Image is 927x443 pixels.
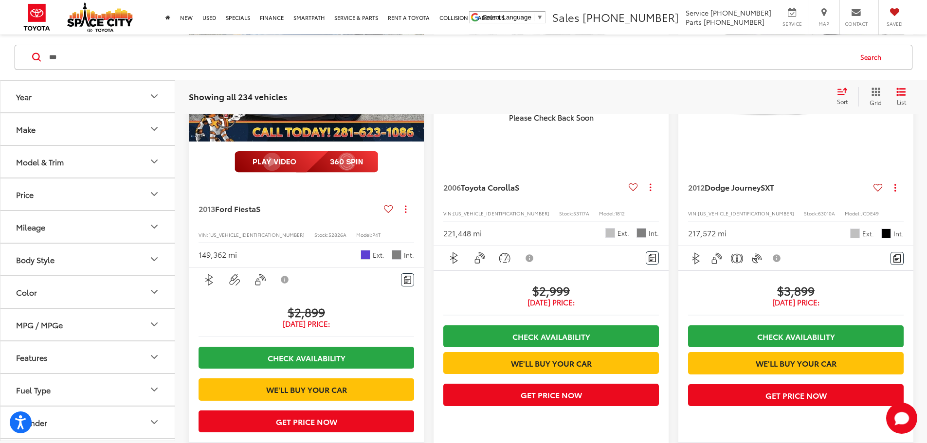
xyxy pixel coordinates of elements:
span: 2012 [688,181,705,193]
span: VIN: [443,210,453,217]
span: Stock: [314,231,328,238]
span: dropdown dots [894,184,896,192]
button: Get Price Now [199,410,414,432]
div: 221,448 mi [443,228,482,239]
span: Model: [356,231,372,238]
span: dropdown dots [405,205,406,213]
span: $3,899 [688,283,904,298]
span: List [896,97,906,106]
button: MakeMake [0,113,176,144]
button: MileageMileage [0,211,176,242]
button: CylinderCylinder [0,406,176,438]
span: [DATE] Price: [688,298,904,307]
div: 149,362 mi [199,249,237,260]
button: YearYear [0,80,176,112]
span: ▼ [537,14,543,21]
svg: Start Chat [886,403,917,434]
div: Price [148,188,160,200]
span: Dark Charcoal [636,228,646,238]
img: Keyless Entry [710,252,723,265]
span: Select Language [483,14,531,21]
span: dropdown dots [650,183,651,191]
button: Select sort value [832,87,858,106]
span: 2006 [443,181,461,193]
img: Bluetooth® [448,252,460,264]
span: [DATE] Price: [443,298,659,307]
span: S [515,181,519,193]
a: Check Availability [199,347,414,369]
button: PricePrice [0,178,176,210]
a: We'll Buy Your Car [443,352,659,374]
button: Search [851,45,895,69]
span: 52826A [328,231,346,238]
span: Stock: [804,210,818,217]
span: VIN: [199,231,208,238]
span: Service [781,20,803,27]
img: Cruise Control [499,252,511,264]
span: 63010A [818,210,835,217]
a: We'll Buy Your Car [688,352,904,374]
span: Int. [649,229,659,238]
button: MPG / MPGeMPG / MPGe [0,308,176,340]
div: Price [16,189,34,198]
span: Silver Streak Mica [605,228,615,238]
button: Comments [401,273,414,286]
button: View Disclaimer [274,269,296,290]
button: Actions [397,200,414,217]
span: 1812 [615,210,625,217]
div: Mileage [148,221,160,232]
div: Fuel Type [16,385,51,394]
span: $2,999 [443,283,659,298]
span: Sales [552,9,580,25]
div: Body Style [16,254,55,264]
span: P4T [372,231,381,238]
div: Mileage [16,222,45,231]
button: Body StyleBody Style [0,243,176,275]
div: 217,572 mi [688,228,727,239]
button: Fuel TypeFuel Type [0,373,176,405]
div: Color [16,287,37,296]
span: Int. [404,250,414,260]
div: Color [148,286,160,298]
div: Make [148,123,160,135]
img: Emergency Brake Assist [731,252,743,265]
span: [US_VEHICLE_IDENTIFICATION_NUMBER] [208,231,305,238]
div: Make [16,124,36,133]
span: [PHONE_NUMBER] [582,9,679,25]
span: Model: [845,210,861,217]
span: [US_VEHICLE_IDENTIFICATION_NUMBER] [453,210,549,217]
span: Ford Fiesta [215,203,256,214]
span: Parts [686,17,702,27]
span: Gray [392,250,401,260]
span: [PHONE_NUMBER] [710,8,771,18]
div: Fuel Type [148,384,160,395]
div: MPG / MPGe [148,319,160,330]
button: Actions [642,178,659,195]
span: Int. [893,229,904,238]
div: Cylinder [16,417,47,426]
button: Get Price Now [688,384,904,406]
button: List View [889,87,913,106]
span: S [256,203,260,214]
button: View Disclaimer [769,248,785,268]
span: [DATE] Price: [199,319,414,329]
span: Violet Gray [361,250,370,260]
div: Model & Trim [16,157,64,166]
span: Stock: [559,210,573,217]
img: Comments [404,276,412,284]
a: 2012Dodge JourneySXT [688,182,870,193]
span: [PHONE_NUMBER] [704,17,764,27]
input: Search by Make, Model, or Keyword [48,45,851,69]
a: Select Language​ [483,14,543,21]
span: [US_VEHICLE_IDENTIFICATION_NUMBER] [698,210,794,217]
span: SXT [761,181,774,193]
button: Grid View [858,87,889,106]
button: Actions [887,179,904,196]
span: Black [881,229,891,238]
button: FeaturesFeatures [0,341,176,372]
div: Year [148,90,160,102]
span: Ext. [373,250,384,260]
img: full motion video [235,151,378,173]
span: Service [686,8,709,18]
div: Year [16,91,32,101]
